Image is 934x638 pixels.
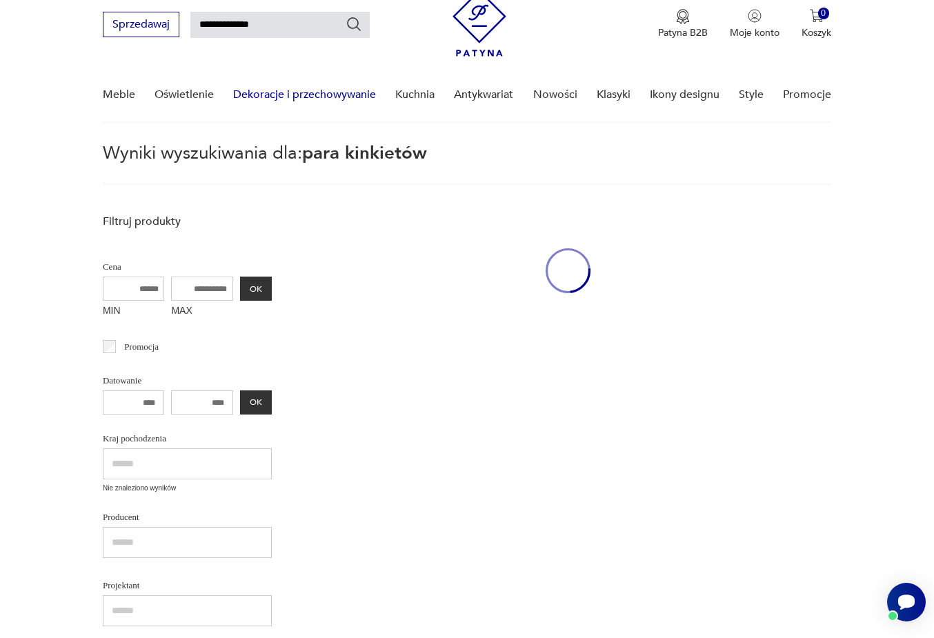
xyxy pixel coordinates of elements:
p: Kraj pochodzenia [103,431,272,446]
p: Datowanie [103,373,272,388]
a: Meble [103,68,135,121]
p: Wyniki wyszukiwania dla: [103,145,831,185]
p: Filtruj produkty [103,214,272,229]
a: Style [739,68,764,121]
button: Sprzedawaj [103,12,179,37]
p: Promocja [124,339,159,355]
p: Koszyk [802,26,831,39]
img: Ikona koszyka [810,9,824,23]
label: MIN [103,301,165,323]
span: para kinkietów [302,141,427,166]
p: Producent [103,510,272,525]
a: Antykwariat [454,68,513,121]
button: Moje konto [730,9,779,39]
a: Klasyki [597,68,630,121]
button: OK [240,390,272,415]
p: Moje konto [730,26,779,39]
p: Projektant [103,578,272,593]
a: Promocje [783,68,831,121]
button: OK [240,277,272,301]
div: 0 [818,8,830,19]
div: oval-loading [546,207,590,335]
img: Ikonka użytkownika [748,9,762,23]
p: Nie znaleziono wyników [103,483,272,494]
p: Cena [103,259,272,275]
iframe: Smartsupp widget button [887,583,926,621]
button: Szukaj [346,16,362,32]
a: Kuchnia [395,68,435,121]
a: Ikony designu [650,68,719,121]
a: Ikonka użytkownikaMoje konto [730,9,779,39]
label: MAX [171,301,233,323]
a: Oświetlenie [155,68,214,121]
a: Ikona medaluPatyna B2B [658,9,708,39]
p: Patyna B2B [658,26,708,39]
button: Patyna B2B [658,9,708,39]
button: 0Koszyk [802,9,831,39]
a: Dekoracje i przechowywanie [233,68,376,121]
a: Nowości [533,68,577,121]
a: Sprzedawaj [103,21,179,30]
img: Ikona medalu [676,9,690,24]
